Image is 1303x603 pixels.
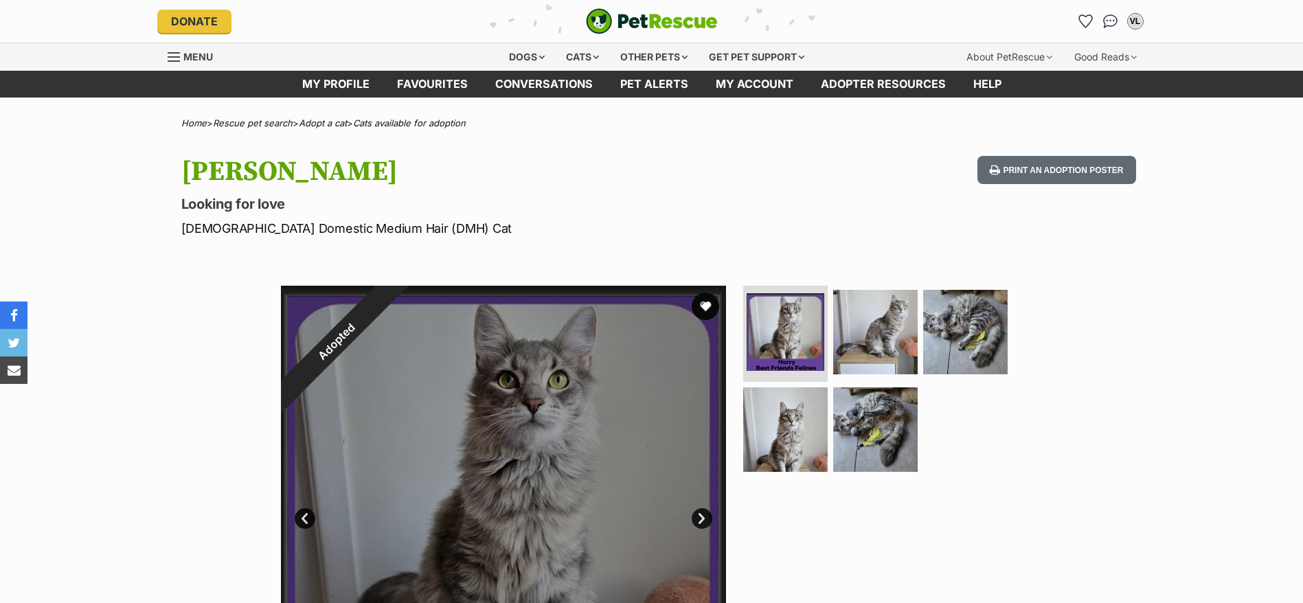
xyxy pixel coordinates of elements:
a: Cats available for adoption [353,117,466,128]
div: Good Reads [1065,43,1146,71]
p: [DEMOGRAPHIC_DATA] Domestic Medium Hair (DMH) Cat [181,219,762,238]
a: Next [692,508,712,529]
a: PetRescue [586,8,718,34]
ul: Account quick links [1075,10,1146,32]
div: Cats [556,43,609,71]
div: About PetRescue [957,43,1062,71]
div: Adopted [249,254,423,428]
img: Photo of Harry [747,293,824,371]
div: > > > [147,118,1157,128]
a: Rescue pet search [213,117,293,128]
a: Prev [295,508,315,529]
a: My profile [288,71,383,98]
button: favourite [692,293,719,320]
img: logo-cat-932fe2b9b8326f06289b0f2fb663e598f794de774fb13d1741a6617ecf9a85b4.svg [586,8,718,34]
p: Looking for love [181,194,762,214]
h1: [PERSON_NAME] [181,156,762,187]
img: Photo of Harry [833,387,918,472]
a: Adopt a cat [299,117,347,128]
a: Menu [168,43,223,68]
a: Conversations [1100,10,1122,32]
a: My account [702,71,807,98]
a: Help [960,71,1015,98]
img: Photo of Harry [923,290,1008,374]
a: Home [181,117,207,128]
div: Get pet support [699,43,814,71]
button: Print an adoption poster [977,156,1135,184]
a: Adopter resources [807,71,960,98]
a: Donate [157,10,231,33]
a: Pet alerts [607,71,702,98]
img: Photo of Harry [743,387,828,472]
button: My account [1124,10,1146,32]
img: chat-41dd97257d64d25036548639549fe6c8038ab92f7586957e7f3b1b290dea8141.svg [1103,14,1118,28]
div: Other pets [611,43,697,71]
a: Favourites [383,71,481,98]
a: Favourites [1075,10,1097,32]
div: Dogs [499,43,554,71]
span: Menu [183,51,213,62]
img: Photo of Harry [833,290,918,374]
a: conversations [481,71,607,98]
div: VL [1129,14,1142,28]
